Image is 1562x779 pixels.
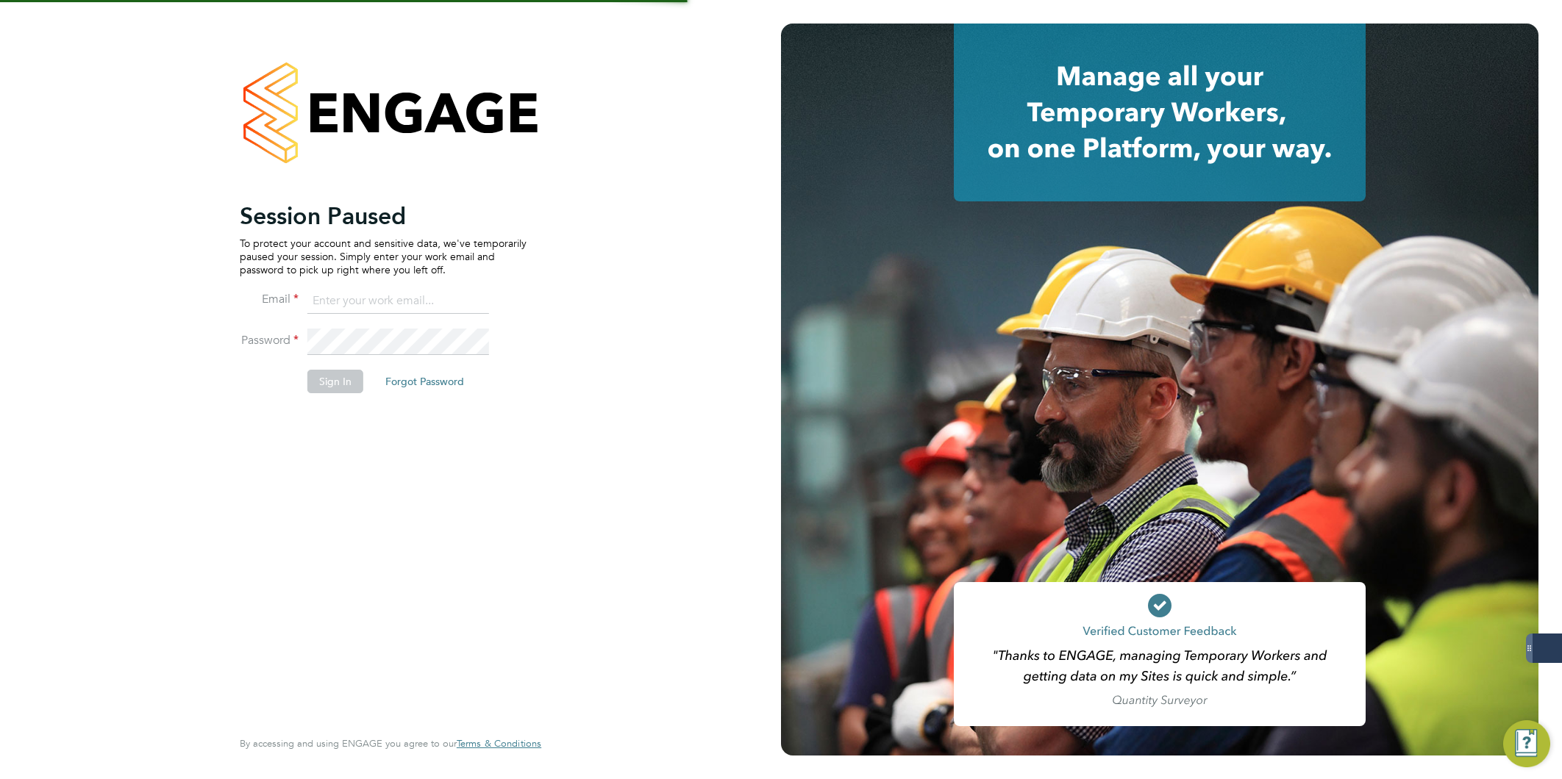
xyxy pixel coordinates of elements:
[240,333,299,348] label: Password
[240,292,299,307] label: Email
[457,738,541,750] a: Terms & Conditions
[240,237,527,277] p: To protect your account and sensitive data, we've temporarily paused your session. Simply enter y...
[374,370,476,393] button: Forgot Password
[240,201,527,231] h2: Session Paused
[240,737,541,750] span: By accessing and using ENGAGE you agree to our
[1503,720,1550,767] button: Engage Resource Center
[307,288,489,315] input: Enter your work email...
[307,370,363,393] button: Sign In
[457,737,541,750] span: Terms & Conditions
